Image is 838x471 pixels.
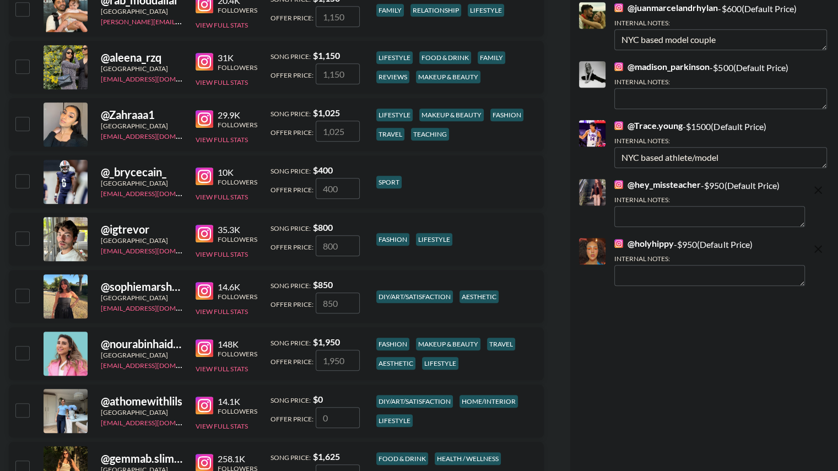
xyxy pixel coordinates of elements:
span: Offer Price: [271,300,313,308]
input: 850 [316,293,360,313]
div: 14.1K [218,396,257,407]
span: Song Price: [271,281,311,290]
div: Followers [218,178,257,186]
button: remove [807,179,829,201]
div: @ aleena_rzq [101,51,182,64]
div: 10K [218,167,257,178]
button: View Full Stats [196,307,248,316]
span: Song Price: [271,339,311,347]
div: makeup & beauty [416,71,480,83]
img: Instagram [196,282,213,300]
div: @ gemmab.slimming [101,452,182,465]
a: [EMAIL_ADDRESS][DOMAIN_NAME] [101,302,212,312]
div: [GEOGRAPHIC_DATA] [101,64,182,73]
div: - $ 950 (Default Price) [614,179,805,227]
input: 1,025 [316,121,360,142]
div: makeup & beauty [416,338,480,350]
div: family [376,4,404,17]
div: [GEOGRAPHIC_DATA] [101,122,182,130]
button: View Full Stats [196,193,248,201]
div: lifestyle [376,109,413,121]
input: 0 [316,407,360,428]
div: diy/art/satisfaction [376,290,453,303]
button: View Full Stats [196,365,248,373]
strong: $ 800 [313,222,333,232]
span: Offer Price: [271,14,313,22]
a: [EMAIL_ADDRESS][DOMAIN_NAME] [101,245,212,255]
div: Followers [218,235,257,243]
div: Followers [218,407,257,415]
div: aesthetic [459,290,499,303]
div: 14.6K [218,281,257,293]
span: Offer Price: [271,128,313,137]
div: lifestyle [422,357,458,370]
div: Followers [218,63,257,72]
textarea: NYC based athlete/model [614,147,827,168]
div: 258.1K [218,453,257,464]
a: [EMAIL_ADDRESS][DOMAIN_NAME] [101,130,212,140]
div: - $ 1500 (Default Price) [614,120,827,168]
input: 1,950 [316,350,360,371]
img: Instagram [196,339,213,357]
div: @ igtrevor [101,223,182,236]
input: 1,150 [316,6,360,27]
div: [GEOGRAPHIC_DATA] [101,294,182,302]
div: Internal Notes: [614,255,805,263]
input: 1,150 [316,63,360,84]
img: Instagram [614,62,623,71]
div: aesthetic [376,357,415,370]
span: Song Price: [271,52,311,61]
img: Instagram [614,121,623,130]
div: travel [487,338,515,350]
div: 148K [218,339,257,350]
div: @ _brycecain_ [101,165,182,179]
div: Internal Notes: [614,78,827,86]
div: teaching [411,128,449,140]
div: [GEOGRAPHIC_DATA] [101,351,182,359]
div: [GEOGRAPHIC_DATA] [101,408,182,416]
strong: $ 1,625 [313,451,340,462]
textarea: NYC based model couple [614,29,827,50]
div: home/interior [459,395,518,408]
strong: $ 0 [313,394,323,404]
div: Followers [218,6,257,14]
span: Song Price: [271,396,311,404]
img: Instagram [196,225,213,242]
strong: $ 1,150 [313,50,340,61]
div: Internal Notes: [614,137,827,145]
div: @ Zahraaa1 [101,108,182,122]
a: @Trace.young [614,120,683,131]
div: - $ 600 (Default Price) [614,2,827,50]
span: Offer Price: [271,71,313,79]
span: Offer Price: [271,243,313,251]
strong: $ 1,950 [313,337,340,347]
img: Instagram [196,167,213,185]
button: View Full Stats [196,422,248,430]
div: lifestyle [376,414,413,427]
input: 400 [316,178,360,199]
div: 35.3K [218,224,257,235]
div: food & drink [376,452,428,465]
div: Followers [218,293,257,301]
div: lifestyle [416,233,452,246]
div: food & drink [419,51,471,64]
div: sport [376,176,402,188]
div: - $ 950 (Default Price) [614,238,805,286]
strong: $ 400 [313,165,333,175]
input: 800 [316,235,360,256]
span: Song Price: [271,224,311,232]
div: diy/art/satisfaction [376,395,453,408]
img: Instagram [614,180,623,189]
a: @madison_parkinson [614,61,710,72]
button: View Full Stats [196,78,248,86]
span: Offer Price: [271,358,313,366]
div: fashion [376,338,409,350]
div: @ nourabinhaidar [101,337,182,351]
div: Followers [218,350,257,358]
div: family [478,51,505,64]
a: [PERSON_NAME][EMAIL_ADDRESS][DOMAIN_NAME] [101,15,264,26]
img: Instagram [196,397,213,414]
div: Followers [218,121,257,129]
span: Song Price: [271,110,311,118]
div: lifestyle [376,51,413,64]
